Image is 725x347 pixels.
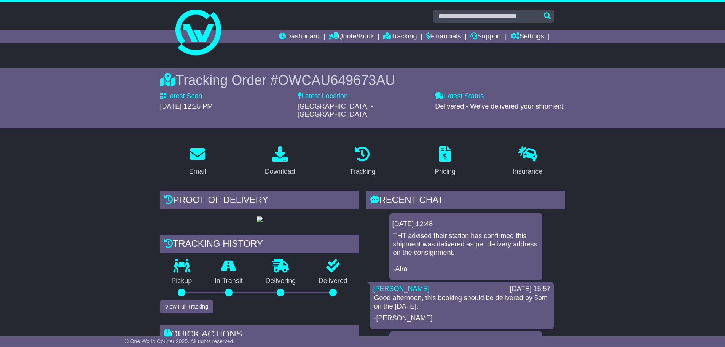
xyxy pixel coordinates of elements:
[184,144,211,179] a: Email
[160,92,202,101] label: Latest Scan
[160,102,213,110] span: [DATE] 12:25 PM
[257,216,263,222] img: GetPodImage
[278,72,395,88] span: OWCAU649673AU
[260,144,300,179] a: Download
[374,314,550,323] p: -[PERSON_NAME]
[329,30,374,43] a: Quote/Book
[508,144,548,179] a: Insurance
[513,166,543,177] div: Insurance
[307,277,359,285] p: Delivered
[426,30,461,43] a: Financials
[435,92,484,101] label: Latest Status
[435,102,563,110] span: Delivered - We've delivered your shipment
[160,191,359,211] div: Proof of Delivery
[265,166,295,177] div: Download
[160,277,204,285] p: Pickup
[430,144,460,179] a: Pricing
[160,325,359,345] div: Quick Actions
[435,166,456,177] div: Pricing
[279,30,320,43] a: Dashboard
[298,92,348,101] label: Latest Location
[160,300,213,313] button: View Full Tracking
[383,30,417,43] a: Tracking
[510,285,551,293] div: [DATE] 15:57
[373,285,430,293] a: [PERSON_NAME]
[254,277,308,285] p: Delivering
[160,235,359,255] div: Tracking history
[366,191,565,211] div: RECENT CHAT
[203,277,254,285] p: In Transit
[393,232,539,273] p: THT advised their station has confirmed this shipment was delivered as per delivery address on th...
[160,72,565,88] div: Tracking Order #
[349,166,375,177] div: Tracking
[298,102,373,118] span: [GEOGRAPHIC_DATA] - [GEOGRAPHIC_DATA]
[344,144,380,179] a: Tracking
[470,30,501,43] a: Support
[189,166,206,177] div: Email
[125,338,235,344] span: © One World Courier 2025. All rights reserved.
[392,220,539,229] div: [DATE] 12:48
[511,30,544,43] a: Settings
[374,294,550,310] p: Good afternoon, this booking should be delivered by 5pm on the [DATE].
